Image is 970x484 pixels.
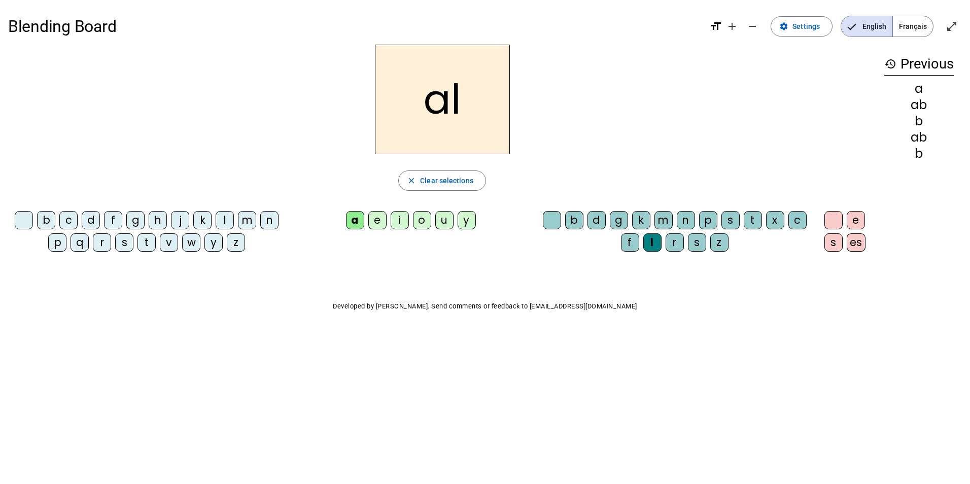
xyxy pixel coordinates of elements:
div: c [788,211,807,229]
div: b [884,115,954,127]
div: p [48,233,66,252]
span: Français [893,16,933,37]
div: k [632,211,650,229]
button: Clear selections [398,170,486,191]
div: m [238,211,256,229]
div: n [677,211,695,229]
mat-button-toggle-group: Language selection [841,16,933,37]
button: Decrease font size [742,16,763,37]
div: f [104,211,122,229]
div: r [93,233,111,252]
div: k [193,211,212,229]
div: h [149,211,167,229]
mat-icon: open_in_full [946,20,958,32]
button: Settings [771,16,833,37]
div: ab [884,99,954,111]
button: Increase font size [722,16,742,37]
div: d [587,211,606,229]
div: l [643,233,662,252]
mat-icon: close [407,176,416,185]
div: es [847,233,865,252]
div: j [171,211,189,229]
div: b [565,211,583,229]
p: Developed by [PERSON_NAME]. Send comments or feedback to [EMAIL_ADDRESS][DOMAIN_NAME] [8,300,962,313]
div: s [824,233,843,252]
mat-icon: settings [779,22,788,31]
div: r [666,233,684,252]
div: l [216,211,234,229]
div: i [391,211,409,229]
span: English [841,16,892,37]
div: z [227,233,245,252]
div: a [346,211,364,229]
div: s [688,233,706,252]
h3: Previous [884,53,954,76]
div: u [435,211,454,229]
mat-icon: format_size [710,20,722,32]
button: Enter full screen [942,16,962,37]
span: Settings [792,20,820,32]
div: y [458,211,476,229]
div: b [884,148,954,160]
div: d [82,211,100,229]
div: f [621,233,639,252]
div: e [847,211,865,229]
div: g [126,211,145,229]
div: c [59,211,78,229]
div: a [884,83,954,95]
div: w [182,233,200,252]
div: g [610,211,628,229]
div: o [413,211,431,229]
h2: al [375,45,510,154]
div: p [699,211,717,229]
div: t [744,211,762,229]
div: n [260,211,279,229]
div: t [137,233,156,252]
div: y [204,233,223,252]
div: z [710,233,729,252]
mat-icon: add [726,20,738,32]
div: b [37,211,55,229]
mat-icon: remove [746,20,758,32]
span: Clear selections [420,175,473,187]
div: x [766,211,784,229]
mat-icon: history [884,58,896,70]
div: m [654,211,673,229]
div: q [71,233,89,252]
div: s [115,233,133,252]
div: e [368,211,387,229]
h1: Blending Board [8,10,702,43]
div: v [160,233,178,252]
div: s [721,211,740,229]
div: ab [884,131,954,144]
